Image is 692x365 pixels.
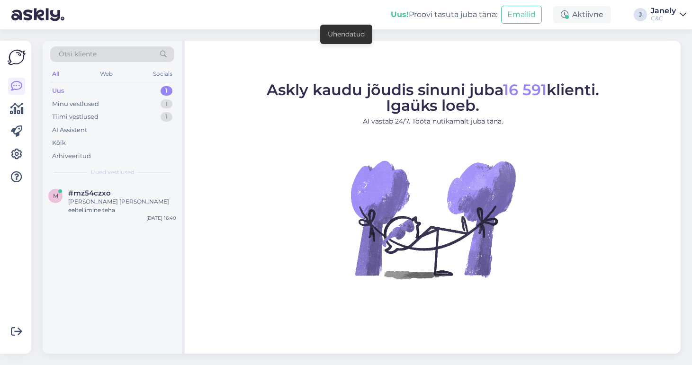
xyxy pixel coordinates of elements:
[503,80,547,99] span: 16 591
[146,214,176,222] div: [DATE] 16:40
[98,68,115,80] div: Web
[348,134,518,304] img: No Chat active
[52,86,64,96] div: Uus
[151,68,174,80] div: Socials
[59,49,97,59] span: Otsi kliente
[634,8,647,21] div: J
[50,68,61,80] div: All
[52,112,99,122] div: Tiimi vestlused
[391,10,409,19] b: Uus!
[391,9,497,20] div: Proovi tasuta juba täna:
[52,138,66,148] div: Kõik
[161,86,172,96] div: 1
[161,99,172,109] div: 1
[8,48,26,66] img: Askly Logo
[553,6,611,23] div: Aktiivne
[267,80,599,115] span: Askly kaudu jõudis sinuni juba klienti. Igaüks loeb.
[52,125,87,135] div: AI Assistent
[651,7,686,22] a: JanelyC&C
[68,197,176,214] div: [PERSON_NAME] [PERSON_NAME] eeltellimine teha
[53,192,58,199] span: m
[501,6,542,24] button: Emailid
[52,99,99,109] div: Minu vestlused
[161,112,172,122] div: 1
[52,151,91,161] div: Arhiveeritud
[651,7,676,15] div: Janely
[328,29,365,39] div: Ühendatud
[267,116,599,126] p: AI vastab 24/7. Tööta nutikamalt juba täna.
[90,168,135,177] span: Uued vestlused
[68,189,111,197] span: #mz54czxo
[651,15,676,22] div: C&C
